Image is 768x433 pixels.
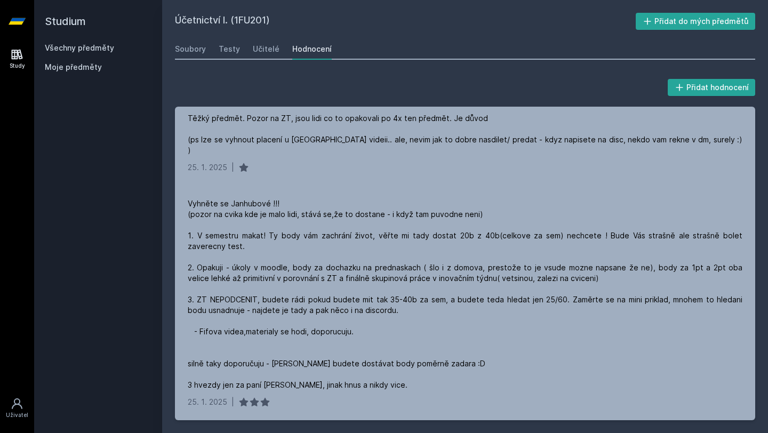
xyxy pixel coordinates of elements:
button: Přidat do mých předmětů [636,13,756,30]
div: 25. 1. 2025 [188,397,227,407]
h2: Účetnictví I. (1FU201) [175,13,636,30]
div: 25. 1. 2025 [188,162,227,173]
a: Uživatel [2,392,32,424]
div: Uživatel [6,411,28,419]
div: | [231,397,234,407]
button: Přidat hodnocení [668,79,756,96]
div: Vyhněte se Janhubové !!! (pozor na cvika kde je malo lidi, stává se,že to dostane - i když tam pu... [188,198,742,390]
div: Study [10,62,25,70]
div: Těžký předmět. Pozor na ZT, jsou lidi co to opakovali po 4x ten předmět. Je důvod (ps lze se vyhn... [188,113,742,156]
div: Hodnocení [292,44,332,54]
a: Testy [219,38,240,60]
a: Všechny předměty [45,43,114,52]
a: Učitelé [253,38,279,60]
a: Hodnocení [292,38,332,60]
div: Soubory [175,44,206,54]
a: Study [2,43,32,75]
span: Moje předměty [45,62,102,73]
div: | [231,162,234,173]
div: Učitelé [253,44,279,54]
a: Soubory [175,38,206,60]
div: Testy [219,44,240,54]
